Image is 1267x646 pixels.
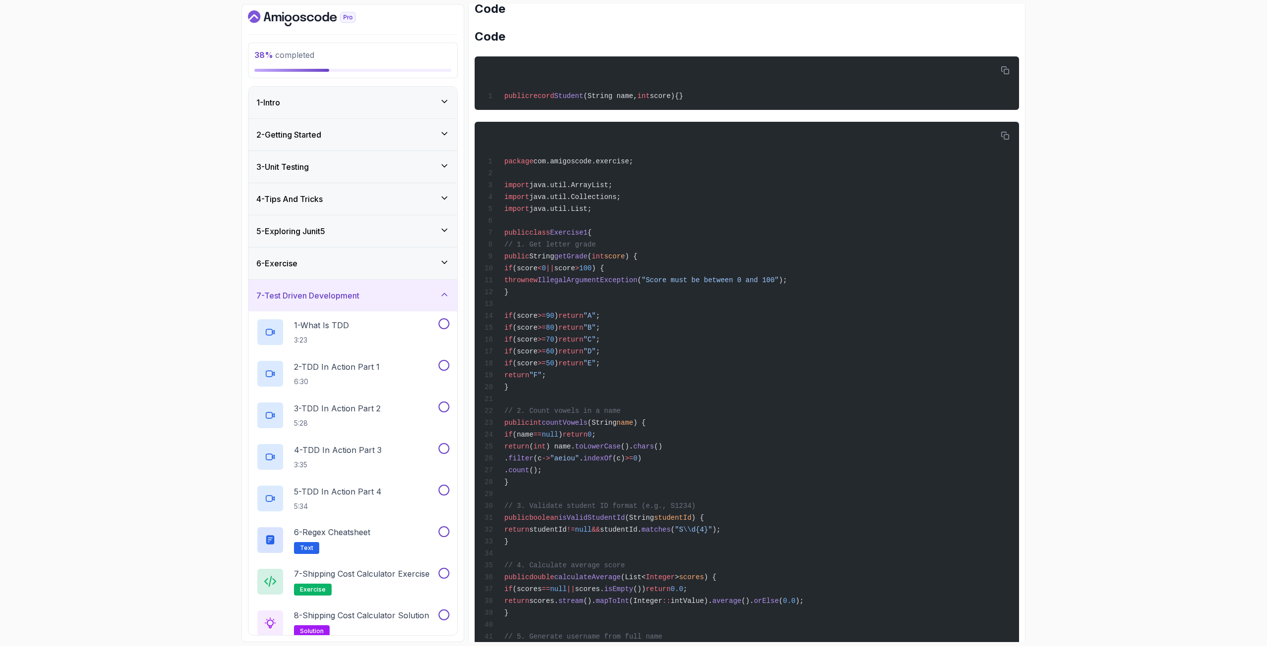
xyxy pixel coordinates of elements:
span: 100 [579,264,591,272]
span: (name [513,431,534,439]
span: class [529,229,550,237]
p: 6:30 [294,377,380,387]
span: package [504,157,534,165]
span: == [542,585,550,593]
span: { [587,229,591,237]
button: 1-What Is TDD3:23 [256,318,449,346]
button: 7-Shipping Cost Calculator Exerciseexercise [256,568,449,596]
span: ; [542,371,546,379]
span: isEmpty [604,585,633,593]
span: scores [679,573,704,581]
span: 0.0 [783,597,795,605]
span: if [504,312,513,320]
span: score){} [650,92,683,100]
span: matches [641,526,671,534]
span: // 1. Get letter grade [504,241,596,248]
span: public [504,573,529,581]
span: (). [584,597,596,605]
span: getGrade [554,252,587,260]
span: Student [554,92,584,100]
span: ( [587,252,591,260]
span: return [558,324,583,332]
span: null [550,585,567,593]
span: } [504,288,508,296]
span: studentId. [600,526,641,534]
span: if [504,585,513,593]
span: < [537,264,541,272]
span: ) [637,454,641,462]
span: ( [637,276,641,284]
p: 5 - TDD In Action Part 4 [294,486,382,497]
span: 0 [633,454,637,462]
p: 4 - TDD In Action Part 3 [294,444,382,456]
span: ; [596,312,600,320]
span: "A" [584,312,596,320]
span: >= [537,359,546,367]
span: if [504,348,513,355]
p: 8 - Shipping Cost Calculator Solution [294,609,429,621]
p: 3:23 [294,335,349,345]
span: "S [675,526,683,534]
span: (Integer [629,597,662,605]
span: ) { [691,514,704,522]
span: (score [513,348,537,355]
span: () [654,443,663,450]
span: record [529,92,554,100]
span: int [534,443,546,450]
span: throw [504,276,525,284]
span: average [712,597,741,605]
span: Integer [646,573,675,581]
p: 3:35 [294,460,382,470]
span: > [675,573,679,581]
span: ) [554,312,558,320]
span: ) name. [546,443,575,450]
span: "D" [584,348,596,355]
span: 0.0 [671,585,683,593]
span: :: [662,597,671,605]
span: 70 [546,336,554,344]
span: . [504,466,508,474]
span: import [504,181,529,189]
button: 5-Exploring Junit5 [248,215,457,247]
h3: 5 - Exploring Junit5 [256,225,325,237]
span: return [558,312,583,320]
span: exercise [300,586,326,594]
span: return [646,585,671,593]
span: studentId [529,526,567,534]
span: == [534,431,542,439]
span: >= [537,312,546,320]
span: (List< [621,573,645,581]
span: return [504,371,529,379]
span: ; [596,348,600,355]
span: ()) [633,585,645,593]
span: ) [554,348,558,355]
span: intValue). [671,597,712,605]
span: return [558,348,583,355]
span: \\ [683,526,691,534]
span: // 3. Validate student ID format (e.g., S1234) [504,502,695,510]
span: public [504,419,529,427]
span: (score [513,359,537,367]
span: return [558,336,583,344]
span: ; [596,324,600,332]
span: (String [587,419,617,427]
span: "F" [529,371,541,379]
span: && [591,526,600,534]
span: filter [508,454,533,462]
span: return [504,526,529,534]
span: } [504,383,508,391]
span: // 2. Count vowels in a name [504,407,621,415]
span: score [604,252,625,260]
button: 3-Unit Testing [248,151,457,183]
span: java.util.List; [529,205,591,213]
span: ( [529,443,533,450]
span: null [542,431,559,439]
span: ) { [591,264,604,272]
p: 3 - TDD In Action Part 2 [294,402,381,414]
span: . [504,454,508,462]
span: 0 [587,431,591,439]
p: 5:34 [294,501,382,511]
span: 38 % [254,50,273,60]
button: 7-Test Driven Development [248,280,457,311]
p: 1 - What Is TDD [294,319,349,331]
